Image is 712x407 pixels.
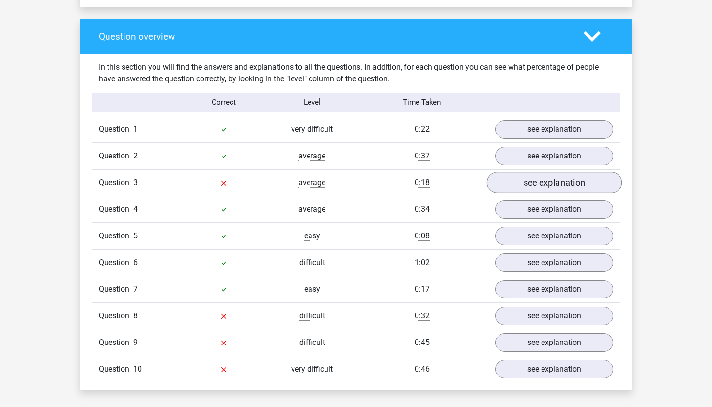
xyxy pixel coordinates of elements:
a: see explanation [487,172,622,193]
span: 0:08 [415,231,430,241]
span: Question [99,203,133,215]
span: 4 [133,204,138,214]
span: Question [99,124,133,135]
span: 1:02 [415,258,430,267]
span: Question [99,230,133,242]
div: In this section you will find the answers and explanations to all the questions. In addition, for... [92,62,620,85]
span: 0:17 [415,284,430,294]
div: Time Taken [356,97,488,108]
span: 3 [133,178,138,187]
span: 8 [133,311,138,320]
span: very difficult [291,364,333,374]
span: Question [99,177,133,188]
span: 10 [133,364,142,374]
span: difficult [299,311,325,321]
span: 0:32 [415,311,430,321]
span: Question [99,257,133,268]
span: Question [99,150,133,162]
span: 0:18 [415,178,430,188]
span: 9 [133,338,138,347]
span: 7 [133,284,138,294]
span: easy [304,284,320,294]
span: easy [304,231,320,241]
span: 0:46 [415,364,430,374]
span: 6 [133,258,138,267]
span: Question [99,283,133,295]
div: Level [268,97,356,108]
h4: Question overview [99,31,569,42]
span: 5 [133,231,138,240]
div: Correct [180,97,268,108]
span: difficult [299,258,325,267]
span: average [298,151,325,161]
a: see explanation [495,147,613,165]
span: 0:37 [415,151,430,161]
span: difficult [299,338,325,347]
span: very difficult [291,125,333,134]
span: 0:34 [415,204,430,214]
a: see explanation [495,280,613,298]
a: see explanation [495,227,613,245]
a: see explanation [495,253,613,272]
span: average [298,178,325,188]
span: average [298,204,325,214]
span: 1 [133,125,138,134]
a: see explanation [495,360,613,378]
a: see explanation [495,200,613,219]
span: Question [99,363,133,375]
a: see explanation [495,333,613,352]
span: 0:22 [415,125,430,134]
span: 0:45 [415,338,430,347]
span: Question [99,310,133,322]
span: 2 [133,151,138,160]
a: see explanation [495,120,613,139]
a: see explanation [495,307,613,325]
span: Question [99,337,133,348]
